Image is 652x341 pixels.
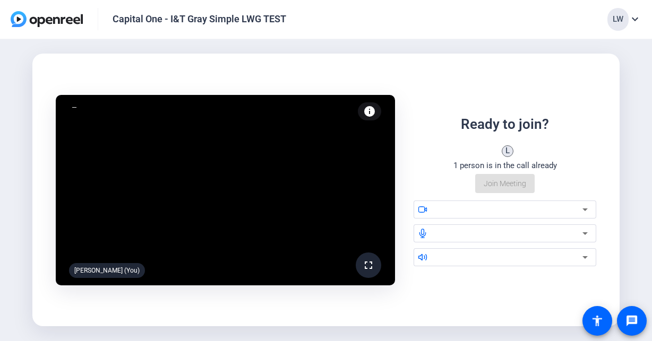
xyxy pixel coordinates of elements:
[591,314,604,327] mat-icon: accessibility
[113,13,286,25] div: Capital One - I&T Gray Simple LWG TEST
[363,105,376,118] mat-icon: info
[362,259,375,272] mat-icon: fullscreen
[607,8,629,31] div: LW
[453,160,557,172] div: 1 person is in the call already
[461,114,549,135] div: Ready to join?
[69,263,145,278] div: [PERSON_NAME] (You)
[11,11,83,27] img: OpenReel logo
[502,145,513,157] div: L
[625,314,638,327] mat-icon: message
[629,13,641,25] mat-icon: expand_more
